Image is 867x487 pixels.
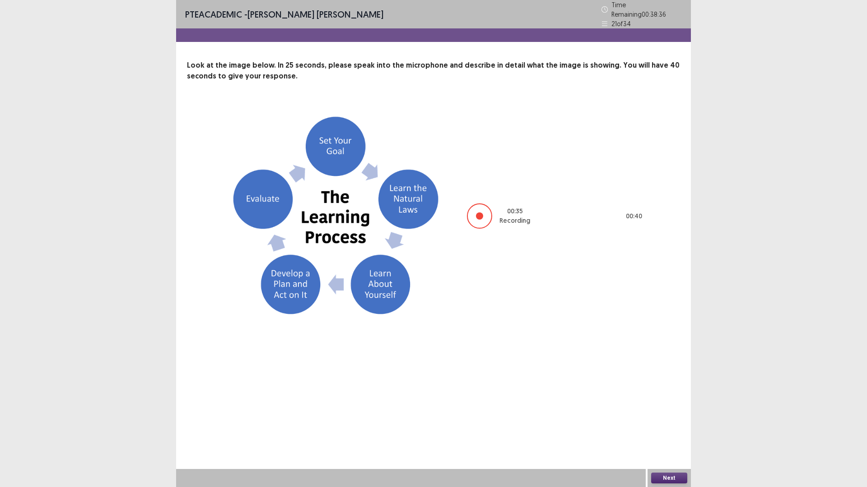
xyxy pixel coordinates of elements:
p: 21 of 34 [611,19,631,28]
span: PTE academic [185,9,242,20]
img: image-description [223,103,449,329]
p: 00 : 35 [507,207,523,216]
p: Recording [499,216,530,225]
button: Next [651,473,687,483]
p: - [PERSON_NAME] [PERSON_NAME] [185,8,383,21]
p: Look at the image below. In 25 seconds, please speak into the microphone and describe in detail w... [187,60,680,82]
p: 00 : 40 [626,211,642,221]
